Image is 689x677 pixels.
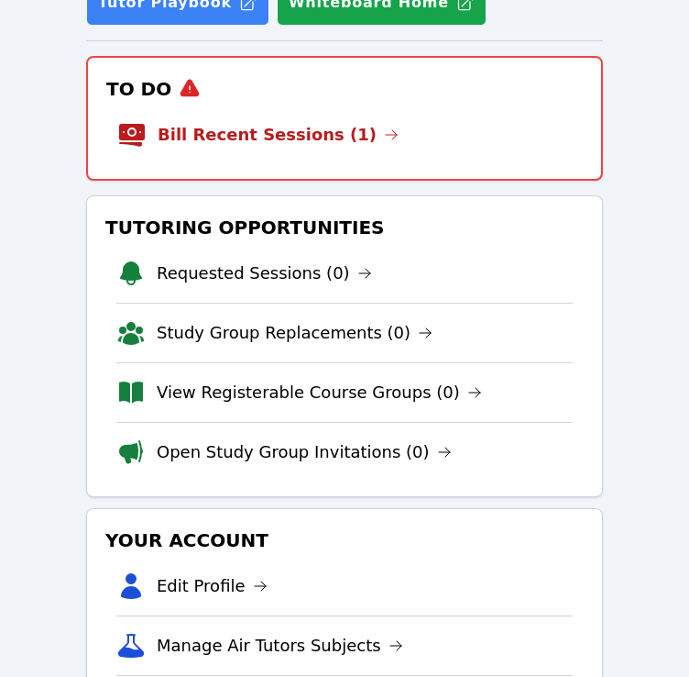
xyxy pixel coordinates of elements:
a: Manage Air Tutors Subjects [157,633,403,659]
a: Bill Recent Sessions (1) [158,122,399,148]
h3: Tutoring Opportunities [102,211,587,244]
h3: Your Account [102,524,587,557]
a: Requested Sessions (0) [157,261,372,286]
a: Open Study Group Invitations (0) [157,439,452,465]
h3: To Do [103,72,586,105]
a: Edit Profile [157,573,268,599]
a: Study Group Replacements (0) [157,320,432,346]
a: View Registerable Course Groups (0) [157,380,482,405]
